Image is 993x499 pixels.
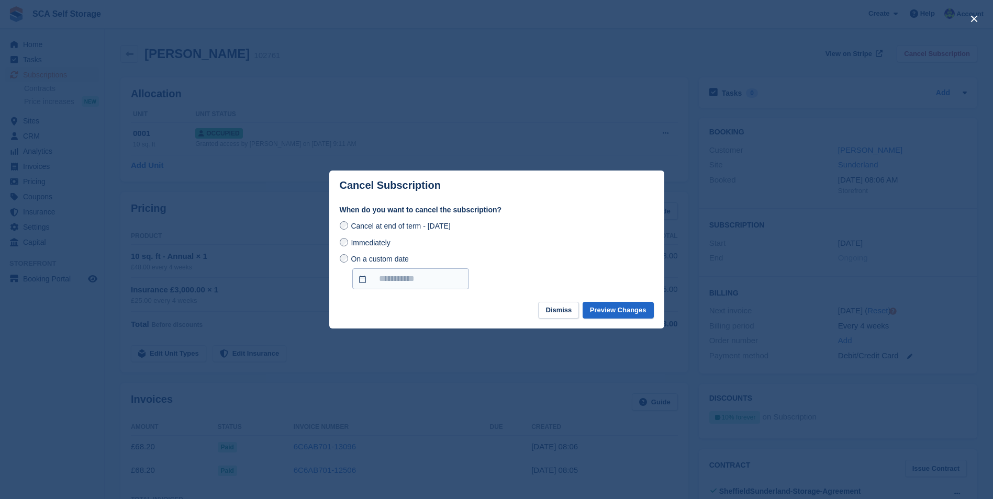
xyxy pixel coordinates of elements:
[352,268,469,289] input: On a custom date
[340,179,441,191] p: Cancel Subscription
[340,205,654,216] label: When do you want to cancel the subscription?
[340,238,348,246] input: Immediately
[340,221,348,230] input: Cancel at end of term - [DATE]
[538,302,579,319] button: Dismiss
[351,239,390,247] span: Immediately
[966,10,983,27] button: close
[583,302,654,319] button: Preview Changes
[351,255,409,263] span: On a custom date
[351,222,450,230] span: Cancel at end of term - [DATE]
[340,254,348,263] input: On a custom date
